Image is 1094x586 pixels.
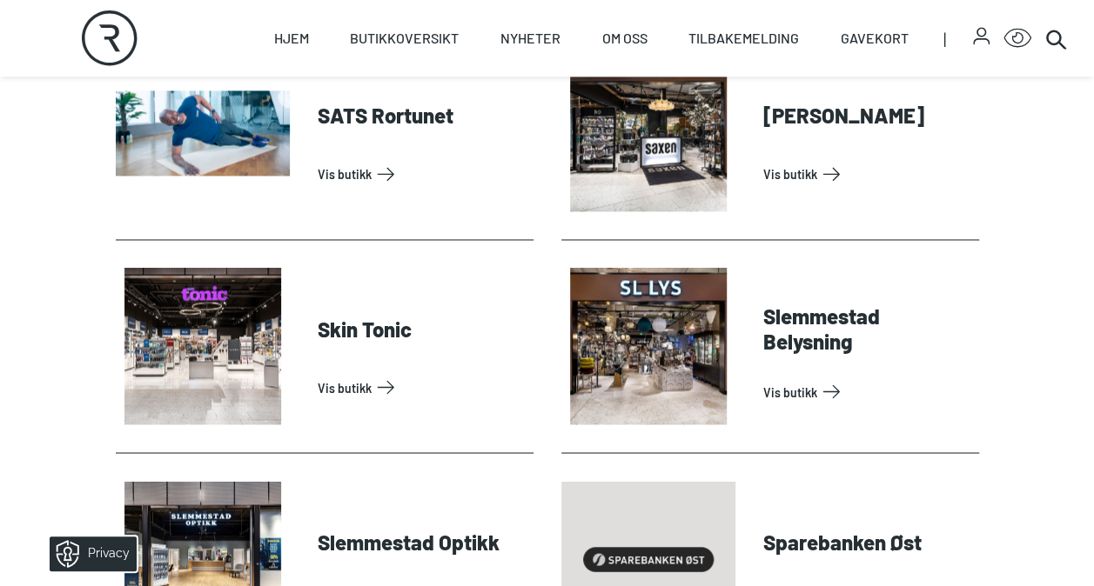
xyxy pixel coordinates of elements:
[17,530,159,577] iframe: Manage Preferences
[763,377,972,405] a: Vis Butikk: Slemmestad Belysning
[318,160,527,188] a: Vis Butikk: SATS Rortunet
[1003,24,1031,52] button: Open Accessibility Menu
[763,160,972,188] a: Vis Butikk: Saxen Frisør
[318,373,527,401] a: Vis Butikk: Skin Tonic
